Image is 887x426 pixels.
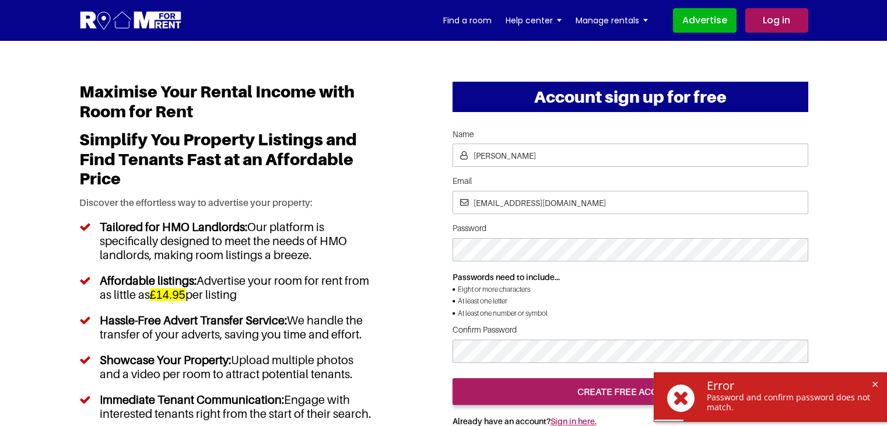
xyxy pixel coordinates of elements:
h5: Hassle-Free Advert Transfer Service: [100,313,287,327]
label: Name [453,130,808,139]
a: Sign in here. [551,416,597,426]
a: Log in [745,8,808,33]
img: Logo for Room for Rent, featuring a welcoming design with a house icon and modern typography [79,10,183,32]
h5: Affordable listings: [100,274,369,302]
a: Manage rentals [576,12,648,29]
p: Discover the effortless way to advertise your property: [79,197,373,214]
li: Eight or more characters [453,284,808,295]
input: Name [453,144,808,167]
label: Password [453,224,808,233]
label: Confirm Password [453,325,808,335]
a: Find a room [443,12,492,29]
h5: £14.95 [150,288,185,301]
input: Email [453,191,808,214]
a: Advertise [673,8,737,33]
h2: Simplify You Property Listings and Find Tenants Fast at an Affordable Price [79,130,373,197]
li: Upload multiple photos and a video per room to attract potential tenants. [79,347,373,387]
h5: Tailored for HMO Landlords: [100,220,247,234]
p: Passwords need to include... [453,271,808,284]
li: At least one number or symbol [453,308,808,319]
li: At least one letter [453,295,808,307]
h2: Account sign up for free [453,82,808,112]
h5: Showcase Your Property: [100,353,231,367]
label: Email [453,176,808,186]
li: We handle the transfer of your adverts, saving you time and effort. [79,308,373,347]
div: Error [707,379,875,393]
a: Help center [506,12,562,29]
li: Our platform is specifically designed to meet the needs of HMO landlords, making room listings a ... [79,214,373,268]
input: create free account [453,378,808,405]
div: Password and confirm password does not match. [707,393,875,413]
span: × [870,379,881,390]
span: Advertise your room for rent from as little as per listing [100,274,369,302]
h1: Maximise Your Rental Income with Room for Rent [79,82,373,130]
h5: Immediate Tenant Communication: [100,393,284,407]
